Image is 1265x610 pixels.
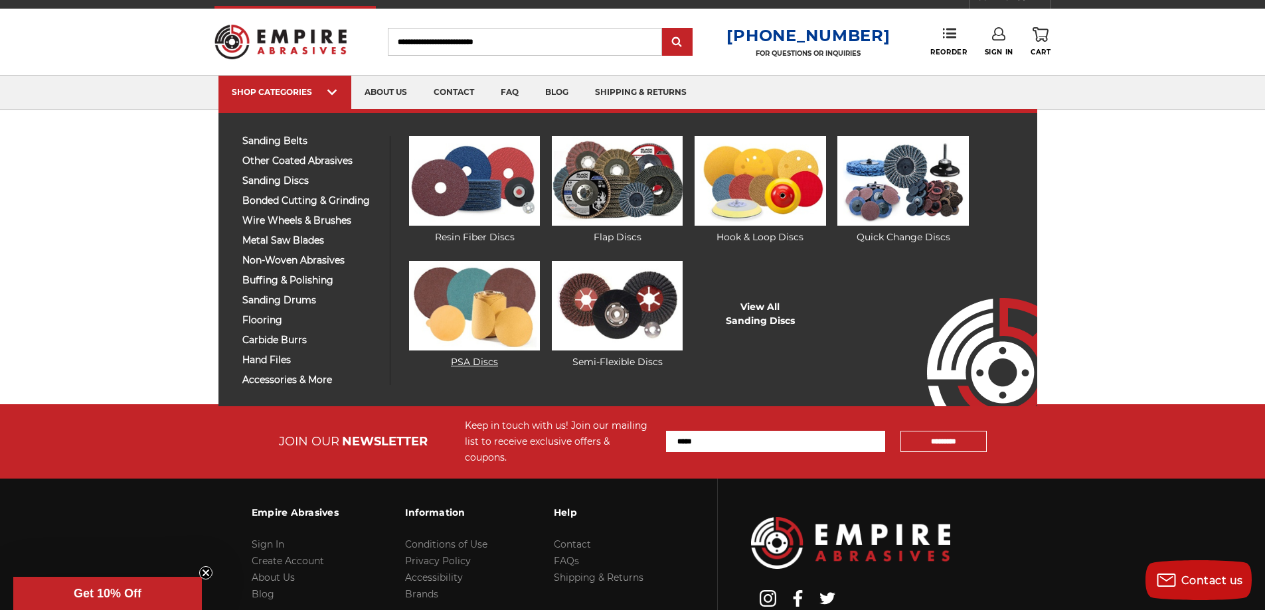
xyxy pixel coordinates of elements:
span: buffing & polishing [242,275,380,285]
span: other coated abrasives [242,156,380,166]
img: Empire Abrasives Logo Image [751,517,950,568]
a: faq [487,76,532,110]
input: Submit [664,29,691,56]
a: View AllSanding Discs [726,300,795,328]
a: Flap Discs [552,136,683,244]
span: sanding discs [242,176,380,186]
a: Semi-Flexible Discs [552,261,683,369]
a: Resin Fiber Discs [409,136,540,244]
img: Hook & Loop Discs [695,136,825,226]
a: Quick Change Discs [837,136,968,244]
a: about us [351,76,420,110]
span: JOIN OUR [279,434,339,449]
span: Reorder [930,48,967,56]
a: About Us [252,572,295,583]
span: sanding belts [242,136,380,146]
a: Create Account [252,555,324,567]
span: hand files [242,355,380,365]
img: Flap Discs [552,136,683,226]
a: Contact [554,538,591,550]
button: Contact us [1145,560,1252,600]
span: non-woven abrasives [242,256,380,266]
img: Empire Abrasives [214,16,347,68]
span: metal saw blades [242,236,380,246]
span: sanding drums [242,295,380,305]
img: Semi-Flexible Discs [552,261,683,350]
img: PSA Discs [409,261,540,350]
span: Contact us [1181,574,1243,587]
a: Accessibility [405,572,463,583]
div: Keep in touch with us! Join our mailing list to receive exclusive offers & coupons. [465,418,653,465]
span: bonded cutting & grinding [242,196,380,206]
a: contact [420,76,487,110]
a: PSA Discs [409,261,540,369]
a: Brands [405,588,438,600]
button: Close teaser [199,566,212,579]
span: wire wheels & brushes [242,216,380,226]
span: flooring [242,315,380,325]
a: shipping & returns [582,76,700,110]
a: Hook & Loop Discs [695,136,825,244]
img: Empire Abrasives Logo Image [903,259,1037,406]
a: Shipping & Returns [554,572,643,583]
span: carbide burrs [242,335,380,345]
h3: Information [405,498,487,526]
p: FOR QUESTIONS OR INQUIRIES [726,49,890,58]
img: Quick Change Discs [837,136,968,226]
span: Get 10% Off [74,587,141,600]
span: Sign In [985,48,1013,56]
a: Blog [252,588,274,600]
a: [PHONE_NUMBER] [726,26,890,45]
h3: Empire Abrasives [252,498,339,526]
a: FAQs [554,555,579,567]
a: Sign In [252,538,284,550]
img: Resin Fiber Discs [409,136,540,226]
span: NEWSLETTER [342,434,428,449]
span: Cart [1031,48,1051,56]
div: SHOP CATEGORIES [232,87,338,97]
span: accessories & more [242,375,380,385]
a: blog [532,76,582,110]
a: Conditions of Use [405,538,487,550]
a: Privacy Policy [405,555,471,567]
h3: Help [554,498,643,526]
a: Cart [1031,27,1051,56]
a: Reorder [930,27,967,56]
div: Get 10% OffClose teaser [13,577,202,610]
